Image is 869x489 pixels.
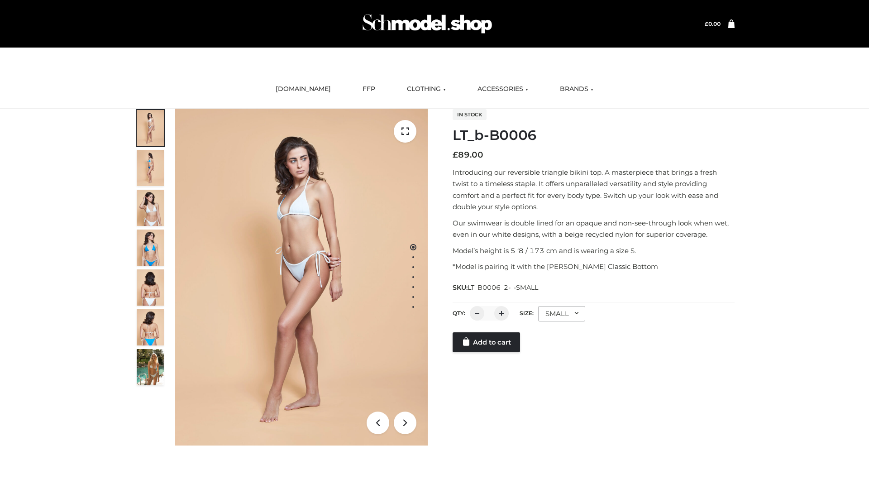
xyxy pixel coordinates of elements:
span: SKU: [453,282,539,293]
img: ArielClassicBikiniTop_CloudNine_AzureSky_OW114ECO_1 [175,109,428,446]
a: £0.00 [705,20,721,27]
img: ArielClassicBikiniTop_CloudNine_AzureSky_OW114ECO_2-scaled.jpg [137,150,164,186]
span: LT_B0006_2-_-SMALL [468,283,538,292]
a: Add to cart [453,332,520,352]
label: Size: [520,310,534,316]
p: Introducing our reversible triangle bikini top. A masterpiece that brings a fresh twist to a time... [453,167,735,213]
bdi: 89.00 [453,150,483,160]
img: ArielClassicBikiniTop_CloudNine_AzureSky_OW114ECO_8-scaled.jpg [137,309,164,345]
img: Arieltop_CloudNine_AzureSky2.jpg [137,349,164,385]
a: CLOTHING [400,79,453,99]
span: £ [705,20,708,27]
p: Our swimwear is double lined for an opaque and non-see-through look when wet, even in our white d... [453,217,735,240]
a: [DOMAIN_NAME] [269,79,338,99]
a: BRANDS [553,79,600,99]
p: Model’s height is 5 ‘8 / 173 cm and is wearing a size S. [453,245,735,257]
img: ArielClassicBikiniTop_CloudNine_AzureSky_OW114ECO_1-scaled.jpg [137,110,164,146]
span: £ [453,150,458,160]
h1: LT_b-B0006 [453,127,735,144]
a: FFP [356,79,382,99]
a: ACCESSORIES [471,79,535,99]
span: In stock [453,109,487,120]
label: QTY: [453,310,465,316]
img: ArielClassicBikiniTop_CloudNine_AzureSky_OW114ECO_7-scaled.jpg [137,269,164,306]
img: Schmodel Admin 964 [359,6,495,42]
img: ArielClassicBikiniTop_CloudNine_AzureSky_OW114ECO_4-scaled.jpg [137,230,164,266]
div: SMALL [538,306,585,321]
p: *Model is pairing it with the [PERSON_NAME] Classic Bottom [453,261,735,273]
img: ArielClassicBikiniTop_CloudNine_AzureSky_OW114ECO_3-scaled.jpg [137,190,164,226]
bdi: 0.00 [705,20,721,27]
